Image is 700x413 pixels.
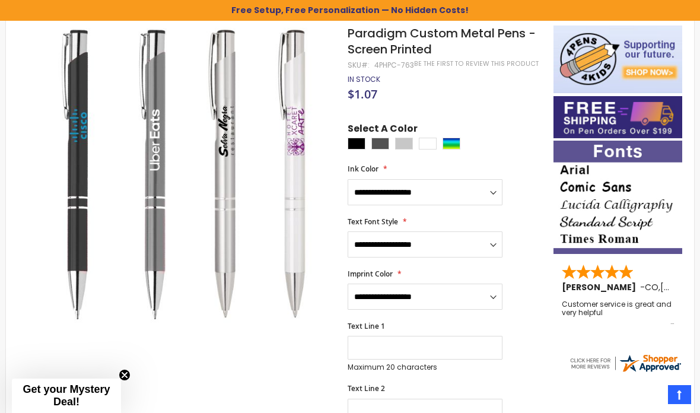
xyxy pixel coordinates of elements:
div: Black [348,138,365,150]
div: Assorted [443,138,460,150]
span: Text Line 2 [348,383,385,393]
span: Text Line 1 [348,321,385,331]
strong: SKU [348,60,370,70]
span: Get your Mystery Deal! [23,383,110,408]
span: Ink Color [348,164,378,174]
div: Gunmetal [371,138,389,150]
div: Customer service is great and very helpful [562,300,674,326]
span: Paradigm Custom Metal Pens - Screen Printed [348,25,536,58]
div: Availability [348,75,380,84]
img: Paradigm Custom Metal Pens - Screen Printed [30,24,332,326]
span: Select A Color [348,122,418,138]
button: Close teaser [119,369,131,381]
div: White [419,138,437,150]
span: [PERSON_NAME] [562,281,640,293]
span: In stock [348,74,380,84]
img: Free shipping on orders over $199 [553,96,682,138]
img: font-personalization-examples [553,141,682,254]
a: Be the first to review this product [414,59,539,68]
div: 4PHPC-763 [374,61,414,70]
span: Text Font Style [348,217,398,227]
img: 4pens 4 kids [553,26,682,94]
img: 4pens.com widget logo [568,352,682,374]
span: Imprint Color [348,269,393,279]
div: Get your Mystery Deal!Close teaser [12,379,121,413]
a: 4pens.com certificate URL [568,366,682,376]
span: CO [645,281,658,293]
p: Maximum 20 characters [348,363,502,372]
a: Top [668,385,691,404]
span: $1.07 [348,86,377,102]
div: Silver [395,138,413,150]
